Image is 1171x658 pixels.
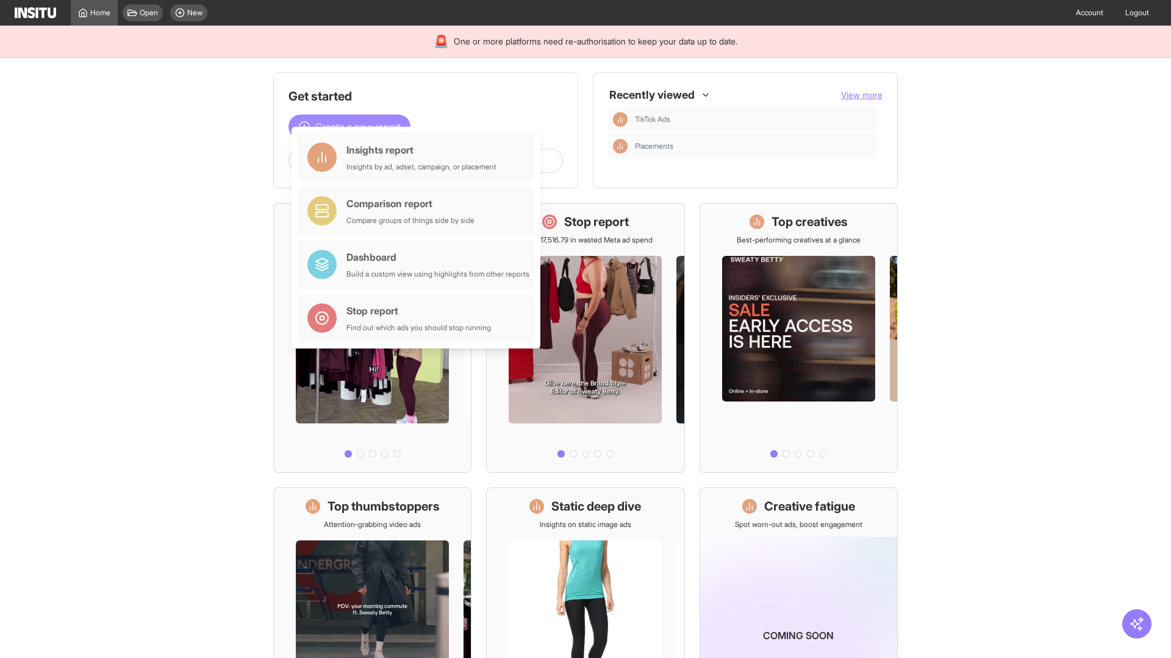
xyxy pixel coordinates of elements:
h1: Static deep dive [551,498,641,515]
span: Open [140,8,158,18]
div: Insights by ad, adset, campaign, or placement [346,162,496,172]
div: Find out which ads you should stop running [346,323,491,333]
h1: Get started [288,88,563,105]
div: Insights [613,139,628,154]
button: Create a new report [288,115,410,139]
span: Home [90,8,110,18]
div: Compare groups of things side by side [346,216,474,225]
h1: Top creatives [772,213,848,230]
div: 🚨 [434,33,449,50]
a: Stop reportSave £17,516.79 in wasted Meta ad spend [486,203,684,473]
p: Save £17,516.79 in wasted Meta ad spend [518,235,653,245]
p: Attention-grabbing video ads [324,520,421,529]
a: What's live nowSee all active ads instantly [273,203,471,473]
div: Build a custom view using highlights from other reports [346,269,529,279]
div: Comparison report [346,196,474,211]
div: Dashboard [346,250,529,264]
span: View more [841,90,883,100]
span: Placements [635,141,673,151]
span: TikTok Ads [635,115,670,124]
h1: Stop report [564,213,629,230]
h1: Top thumbstoppers [328,498,440,515]
div: Insights [613,112,628,127]
span: New [187,8,202,18]
span: One or more platforms need re-authorisation to keep your data up to date. [454,35,737,48]
div: Stop report [346,303,491,318]
p: Best-performing creatives at a glance [737,235,861,245]
img: Logo [15,7,56,18]
a: Top creativesBest-performing creatives at a glance [700,203,898,473]
div: Insights report [346,143,496,157]
p: Insights on static image ads [540,520,631,529]
span: Placements [635,141,873,151]
span: Create a new report [315,119,401,134]
button: View more [841,89,883,101]
span: TikTok Ads [635,115,873,124]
